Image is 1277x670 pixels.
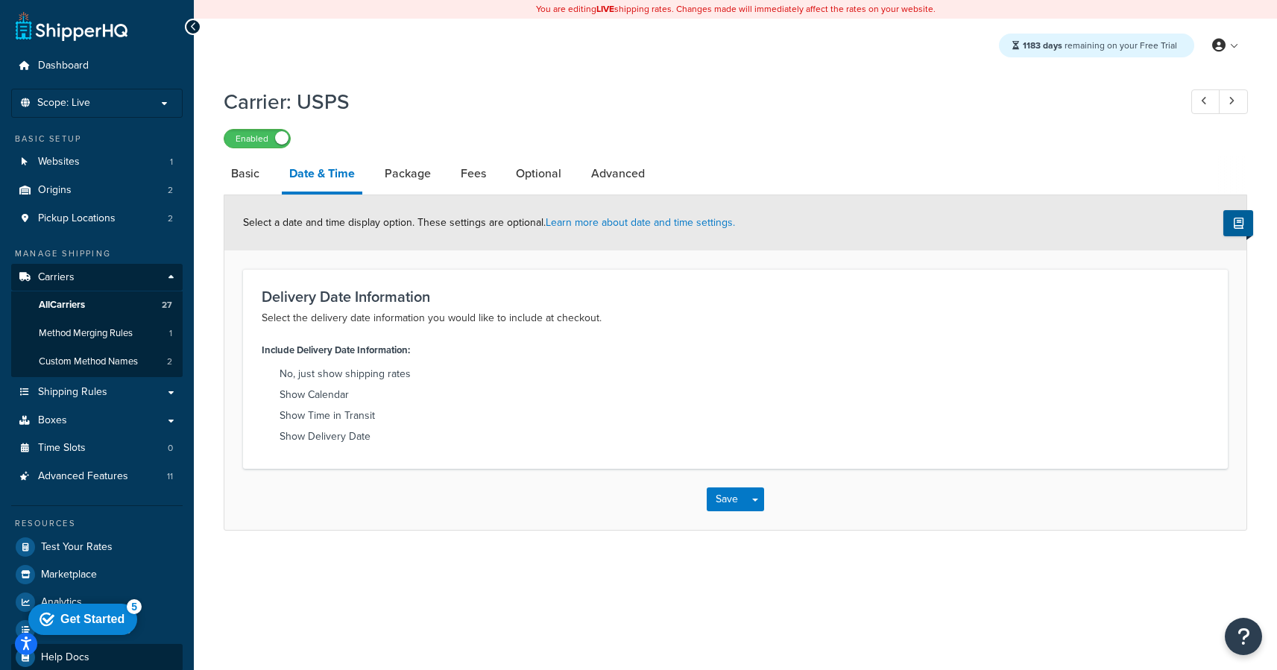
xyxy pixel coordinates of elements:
span: Shipping Rules [38,386,107,399]
span: Scope: Live [37,97,90,110]
a: Package [377,156,438,192]
div: Get Started [38,16,102,30]
span: Test Your Rates [41,541,113,554]
span: Marketplace [41,569,97,581]
a: Learn more about date and time settings. [546,215,735,230]
span: 11 [167,470,173,483]
span: 2 [168,184,173,197]
span: Dashboard [38,60,89,72]
li: Time Slots [11,434,183,462]
span: remaining on your Free Trial [1023,39,1177,52]
div: Manage Shipping [11,247,183,260]
span: Websites [38,156,80,168]
span: Time Slots [38,442,86,455]
span: Origins [38,184,72,197]
span: Boxes [38,414,67,427]
a: Time Slots0 [11,434,183,462]
a: Pickup Locations2 [11,205,183,233]
a: Dashboard [11,52,183,80]
div: Show Time in Transit [280,408,375,423]
a: Advanced Features11 [11,463,183,490]
span: Carriers [38,271,75,284]
p: Select the delivery date information you would like to include at checkout. [262,309,1209,327]
div: Show Delivery Date [280,429,371,444]
li: [object Object] [11,616,183,643]
li: Websites [11,148,183,176]
a: Boxes [11,407,183,434]
li: Origins [11,177,183,204]
li: Advanced Features [11,463,183,490]
a: Websites1 [11,148,183,176]
a: Carriers [11,264,183,291]
span: Help Docs [41,651,89,664]
a: Fees [453,156,494,192]
span: Advanced Features [38,470,128,483]
button: Open Resource Center [1225,618,1262,655]
a: Custom Method Names2 [11,348,183,376]
div: Show Calendar [280,388,349,402]
a: Shipping Rules [11,379,183,406]
a: Analytics [11,589,183,616]
a: Method Merging Rules1 [11,320,183,347]
a: Previous Record [1191,89,1220,114]
button: Save [707,487,747,511]
a: Next Record [1219,89,1248,114]
strong: 1183 days [1023,39,1062,52]
span: Method Merging Rules [39,327,133,340]
div: Basic Setup [11,133,183,145]
li: Method Merging Rules [11,320,183,347]
div: No, just show shipping rates [280,367,411,382]
span: Custom Method Names [39,355,138,368]
li: Custom Method Names [11,348,183,376]
span: 1 [169,327,172,340]
span: 2 [167,355,172,368]
span: Pickup Locations [38,212,116,225]
span: 27 [162,299,172,312]
a: AllCarriers27 [11,291,183,319]
div: 5 [104,3,119,18]
div: Get Started 5 items remaining, 0% complete [6,7,115,39]
h3: Delivery Date Information [262,288,1209,305]
a: Date & Time [282,156,362,195]
li: Pickup Locations [11,205,183,233]
label: Include Delivery Date Information: [262,340,410,361]
span: 2 [168,212,173,225]
label: Enabled [224,130,290,148]
h1: Carrier: USPS [224,87,1164,116]
button: Show Help Docs [1223,210,1253,236]
a: Basic [224,156,267,192]
span: 1 [170,156,173,168]
span: All Carriers [39,299,85,312]
a: Advanced [584,156,652,192]
a: Test Your Rates [11,534,183,560]
span: 0 [168,442,173,455]
div: Resources [11,517,183,530]
span: Select a date and time display option. These settings are optional. [243,215,735,230]
a: Marketplace [11,561,183,588]
b: LIVE [596,2,614,16]
a: Origins2 [11,177,183,204]
li: Carriers [11,264,183,377]
a: Activity LogNEW [11,616,183,643]
a: Optional [508,156,569,192]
